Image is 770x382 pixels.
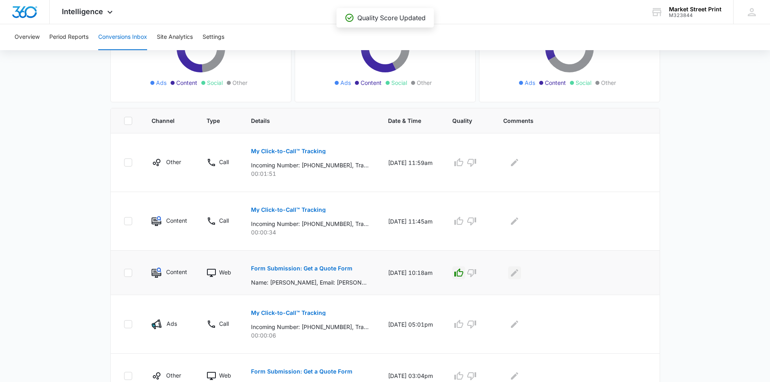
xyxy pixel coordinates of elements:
[391,78,407,87] span: Social
[49,24,89,50] button: Period Reports
[601,78,616,87] span: Other
[156,78,167,87] span: Ads
[251,148,326,154] p: My Click-to-Call™ Tracking
[388,116,421,125] span: Date & Time
[251,331,369,340] p: 00:00:06
[219,216,229,225] p: Call
[251,259,352,278] button: Form Submission: Get a Quote Form
[166,216,187,225] p: Content
[251,116,357,125] span: Details
[378,133,443,192] td: [DATE] 11:59am
[251,219,369,228] p: Incoming Number: [PHONE_NUMBER], Tracking Number: [PHONE_NUMBER], Ring To: [PHONE_NUMBER], Caller...
[207,78,223,87] span: Social
[417,78,432,87] span: Other
[669,13,721,18] div: account id
[166,371,181,380] p: Other
[251,228,369,236] p: 00:00:34
[508,215,521,228] button: Edit Comments
[176,78,197,87] span: Content
[378,251,443,295] td: [DATE] 10:18am
[166,268,187,276] p: Content
[251,278,369,287] p: Name: [PERSON_NAME], Email: [PERSON_NAME][EMAIL_ADDRESS][PERSON_NAME][DOMAIN_NAME], Phone: [PHONE...
[203,24,224,50] button: Settings
[251,207,326,213] p: My Click-to-Call™ Tracking
[251,266,352,271] p: Form Submission: Get a Quote Form
[503,116,635,125] span: Comments
[361,78,382,87] span: Content
[219,268,231,276] p: Web
[98,24,147,50] button: Conversions Inbox
[251,141,326,161] button: My Click-to-Call™ Tracking
[508,266,521,279] button: Edit Comments
[251,200,326,219] button: My Click-to-Call™ Tracking
[166,158,181,166] p: Other
[545,78,566,87] span: Content
[219,158,229,166] p: Call
[378,192,443,251] td: [DATE] 11:45am
[251,161,369,169] p: Incoming Number: [PHONE_NUMBER], Tracking Number: [PHONE_NUMBER], Ring To: [PHONE_NUMBER], Caller...
[251,323,369,331] p: Incoming Number: [PHONE_NUMBER], Tracking Number: [PHONE_NUMBER], Ring To: [PHONE_NUMBER], Caller...
[251,369,352,374] p: Form Submission: Get a Quote Form
[167,319,177,328] p: Ads
[525,78,535,87] span: Ads
[62,7,103,16] span: Intelligence
[452,116,472,125] span: Quality
[157,24,193,50] button: Site Analytics
[15,24,40,50] button: Overview
[508,318,521,331] button: Edit Comments
[219,371,231,380] p: Web
[340,78,351,87] span: Ads
[669,6,721,13] div: account name
[576,78,591,87] span: Social
[251,169,369,178] p: 00:01:51
[357,13,426,23] p: Quality Score Updated
[152,116,175,125] span: Channel
[232,78,247,87] span: Other
[251,303,326,323] button: My Click-to-Call™ Tracking
[207,116,220,125] span: Type
[251,310,326,316] p: My Click-to-Call™ Tracking
[378,295,443,354] td: [DATE] 05:01pm
[508,156,521,169] button: Edit Comments
[219,319,229,328] p: Call
[251,362,352,381] button: Form Submission: Get a Quote Form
